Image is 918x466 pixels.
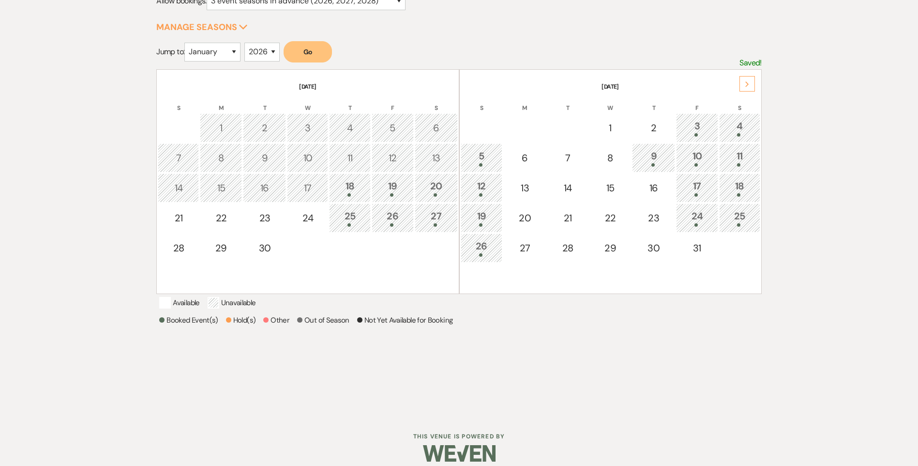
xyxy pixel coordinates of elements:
[724,119,755,137] div: 4
[509,181,541,195] div: 13
[420,179,452,197] div: 20
[263,314,289,326] p: Other
[509,241,541,255] div: 27
[503,92,546,112] th: M
[156,47,184,57] span: Jump to:
[292,151,323,165] div: 10
[208,297,256,309] p: Unavailable
[156,23,248,31] button: Manage Seasons
[739,57,761,69] p: Saved!
[637,211,670,225] div: 23
[205,181,237,195] div: 15
[681,241,713,255] div: 31
[372,92,414,112] th: F
[681,179,713,197] div: 17
[357,314,452,326] p: Not Yet Available for Booking
[243,92,286,112] th: T
[595,151,626,165] div: 8
[377,151,408,165] div: 12
[724,209,755,227] div: 25
[461,71,760,91] th: [DATE]
[297,314,349,326] p: Out of Season
[163,181,194,195] div: 14
[163,151,194,165] div: 7
[509,211,541,225] div: 20
[200,92,242,112] th: M
[595,241,626,255] div: 29
[719,92,760,112] th: S
[681,119,713,137] div: 3
[205,241,237,255] div: 29
[415,92,458,112] th: S
[681,149,713,167] div: 10
[595,121,626,135] div: 1
[461,92,503,112] th: S
[163,241,194,255] div: 28
[637,149,670,167] div: 9
[466,149,497,167] div: 5
[724,179,755,197] div: 18
[334,179,365,197] div: 18
[248,241,281,255] div: 30
[205,121,237,135] div: 1
[466,209,497,227] div: 19
[589,92,632,112] th: W
[553,211,583,225] div: 21
[466,179,497,197] div: 12
[292,211,323,225] div: 24
[377,121,408,135] div: 5
[284,41,332,62] button: Go
[248,151,281,165] div: 9
[163,211,194,225] div: 21
[287,92,328,112] th: W
[292,181,323,195] div: 17
[509,151,541,165] div: 6
[676,92,718,112] th: F
[637,121,670,135] div: 2
[205,151,237,165] div: 8
[292,121,323,135] div: 3
[420,209,452,227] div: 27
[724,149,755,167] div: 11
[420,151,452,165] div: 13
[248,211,281,225] div: 23
[334,209,365,227] div: 25
[226,314,256,326] p: Hold(s)
[329,92,370,112] th: T
[632,92,675,112] th: T
[595,211,626,225] div: 22
[377,179,408,197] div: 19
[334,121,365,135] div: 4
[466,239,497,257] div: 26
[637,241,670,255] div: 30
[159,297,199,309] p: Available
[553,151,583,165] div: 7
[595,181,626,195] div: 15
[248,121,281,135] div: 2
[637,181,670,195] div: 16
[205,211,237,225] div: 22
[420,121,452,135] div: 6
[553,181,583,195] div: 14
[681,209,713,227] div: 24
[334,151,365,165] div: 11
[248,181,281,195] div: 16
[547,92,588,112] th: T
[553,241,583,255] div: 28
[159,314,218,326] p: Booked Event(s)
[158,92,199,112] th: S
[158,71,457,91] th: [DATE]
[377,209,408,227] div: 26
